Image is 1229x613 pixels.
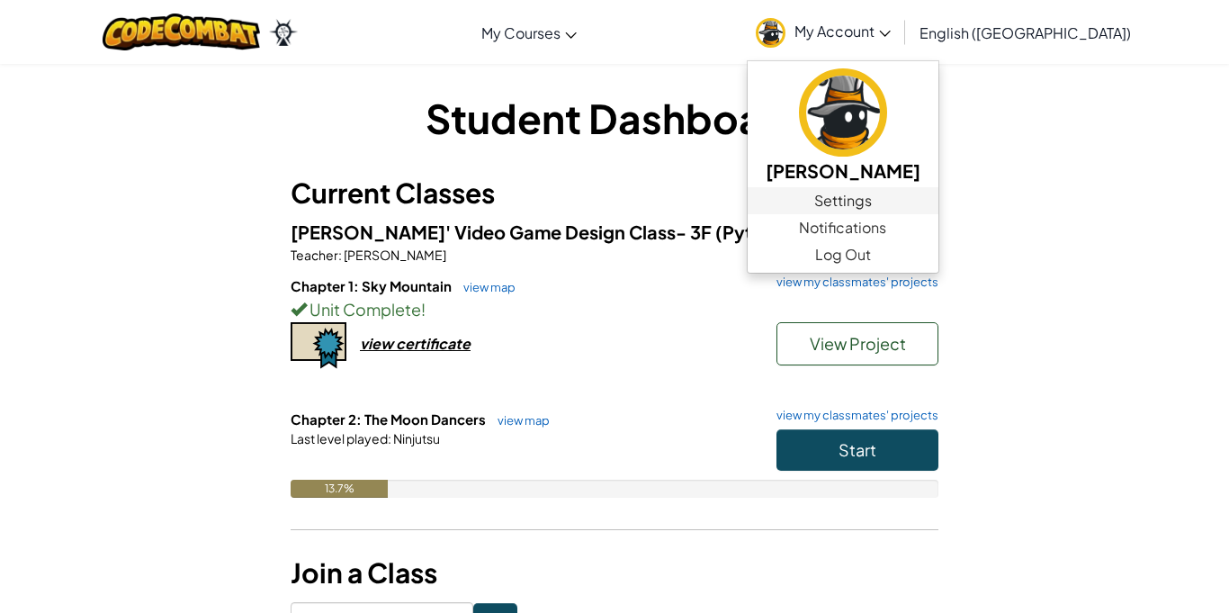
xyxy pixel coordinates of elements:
[291,480,388,498] div: 13.7%
[776,429,938,471] button: Start
[766,157,920,185] h5: [PERSON_NAME]
[839,439,876,460] span: Start
[747,4,900,60] a: My Account
[748,214,938,241] a: Notifications
[291,430,388,446] span: Last level played
[291,277,454,294] span: Chapter 1: Sky Mountain
[360,334,471,353] div: view certificate
[291,173,938,213] h3: Current Classes
[767,276,938,288] a: view my classmates' projects
[103,14,260,50] img: CodeCombat logo
[920,23,1131,42] span: English ([GEOGRAPHIC_DATA])
[291,553,938,593] h3: Join a Class
[799,68,887,157] img: avatar
[481,23,561,42] span: My Courses
[454,280,516,294] a: view map
[391,430,440,446] span: Ninjutsu
[421,299,426,320] span: !
[794,22,891,41] span: My Account
[291,410,489,428] span: Chapter 2: The Moon Dancers
[748,66,938,187] a: [PERSON_NAME]
[388,430,391,446] span: :
[799,217,886,239] span: Notifications
[767,410,938,421] a: view my classmates' projects
[911,8,1140,57] a: English ([GEOGRAPHIC_DATA])
[307,299,421,320] span: Unit Complete
[472,8,586,57] a: My Courses
[291,90,938,146] h1: Student Dashboard
[291,247,338,263] span: Teacher
[269,19,298,46] img: Ozaria
[291,322,346,369] img: certificate-icon.png
[342,247,446,263] span: [PERSON_NAME]
[748,241,938,268] a: Log Out
[291,221,715,243] span: [PERSON_NAME]' Video Game Design Class- 3F
[810,333,906,354] span: View Project
[748,187,938,214] a: Settings
[715,221,793,243] span: (Python)
[291,334,471,353] a: view certificate
[776,322,938,365] button: View Project
[756,18,785,48] img: avatar
[489,413,550,428] a: view map
[338,247,342,263] span: :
